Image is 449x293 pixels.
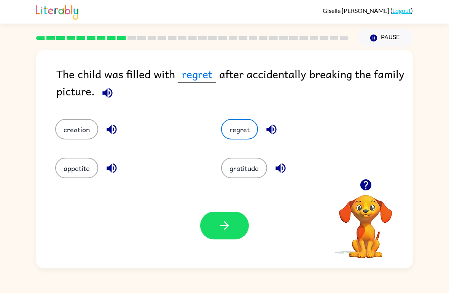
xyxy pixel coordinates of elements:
div: The child was filled with after accidentally breaking the family picture. [56,65,413,104]
button: creation [55,119,98,139]
a: Logout [392,7,411,14]
button: regret [221,119,258,139]
span: regret [178,65,216,83]
button: appetite [55,158,98,178]
span: Giselle [PERSON_NAME] [323,7,390,14]
button: gratitude [221,158,267,178]
img: Literably [36,3,78,20]
button: Pause [358,29,413,47]
video: Your browser must support playing .mp4 files to use Literably. Please try using another browser. [328,183,404,259]
div: ( ) [323,7,413,14]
